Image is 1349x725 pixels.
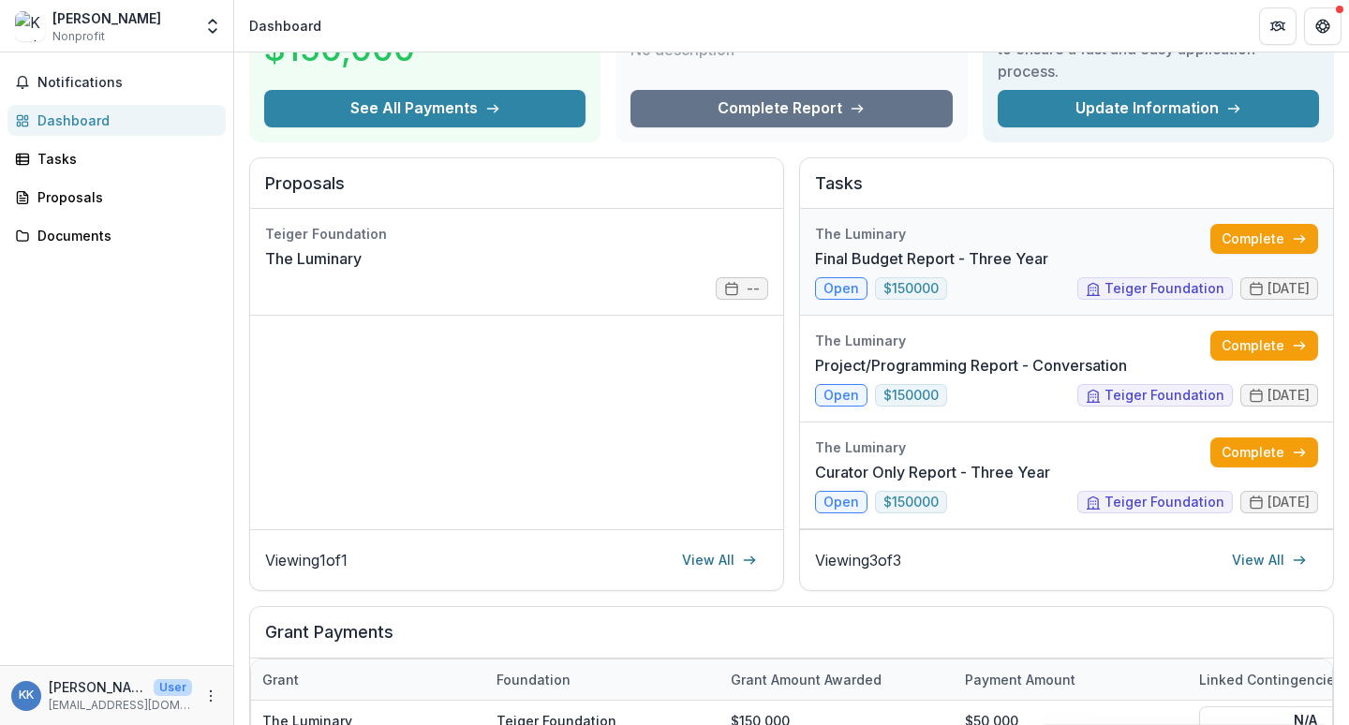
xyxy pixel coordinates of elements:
h2: Tasks [815,173,1318,209]
a: Complete Report [630,90,952,127]
div: Payment Amount [954,670,1087,689]
div: Payment Amount [954,659,1188,700]
button: More [200,685,222,707]
nav: breadcrumb [242,12,329,39]
a: Tasks [7,143,226,174]
span: Notifications [37,75,218,91]
div: Grant [251,659,485,700]
a: Dashboard [7,105,226,136]
a: Complete [1210,224,1318,254]
a: Documents [7,220,226,251]
div: Grant amount awarded [719,659,954,700]
div: Foundation [485,659,719,700]
button: Partners [1259,7,1297,45]
p: [PERSON_NAME] [49,677,146,697]
div: Grant [251,670,310,689]
p: [EMAIL_ADDRESS][DOMAIN_NAME] [49,697,192,714]
div: Tasks [37,149,211,169]
a: View All [1221,545,1318,575]
span: Nonprofit [52,28,105,45]
div: Dashboard [249,16,321,36]
button: Open entity switcher [200,7,226,45]
h2: Grant Payments [265,622,1318,658]
a: View All [671,545,768,575]
div: Documents [37,226,211,245]
img: Kentaro Kumanomido [15,11,45,41]
p: Viewing 3 of 3 [815,549,901,571]
div: Grant amount awarded [719,670,893,689]
a: Update Information [998,90,1319,127]
h2: Proposals [265,173,768,209]
a: Proposals [7,182,226,213]
a: Final Budget Report - Three Year [815,247,1048,270]
button: See All Payments [264,90,586,127]
div: Proposals [37,187,211,207]
p: Viewing 1 of 1 [265,549,348,571]
a: Curator Only Report - Three Year [815,461,1050,483]
div: [PERSON_NAME] [52,8,161,28]
p: User [154,679,192,696]
a: Complete [1210,437,1318,467]
div: Dashboard [37,111,211,130]
button: Notifications [7,67,226,97]
a: The Luminary [265,247,362,270]
div: Kentaro Kumanomido [19,689,34,702]
a: Complete [1210,331,1318,361]
button: Get Help [1304,7,1342,45]
div: Foundation [485,670,582,689]
a: Project/Programming Report - Conversation [815,354,1127,377]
